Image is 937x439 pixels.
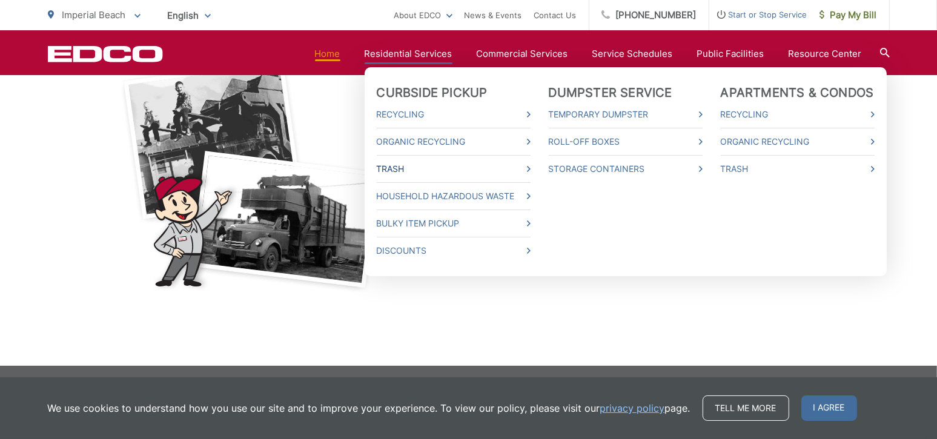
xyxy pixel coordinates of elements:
a: Resource Center [789,47,862,61]
p: We use cookies to understand how you use our site and to improve your experience. To view our pol... [48,401,690,415]
a: Tell me more [703,395,789,421]
img: Black and white photos of early garbage trucks [121,57,383,293]
a: Home [315,47,340,61]
a: Service Schedules [592,47,673,61]
a: Recycling [721,107,875,122]
a: Bulky Item Pickup [377,216,531,231]
a: Trash [377,162,531,176]
a: Curbside Pickup [377,85,488,100]
a: Storage Containers [549,162,703,176]
a: Roll-Off Boxes [549,134,703,149]
a: Apartments & Condos [721,85,874,100]
a: Public Facilities [697,47,764,61]
a: privacy policy [600,401,665,415]
a: Dumpster Service [549,85,672,100]
span: Imperial Beach [62,9,126,21]
a: Recycling [377,107,531,122]
a: Household Hazardous Waste [377,189,531,203]
a: About EDCO [394,8,452,22]
a: Trash [721,162,875,176]
a: Discounts [377,243,531,258]
a: Organic Recycling [377,134,531,149]
span: I agree [801,395,857,421]
a: EDCD logo. Return to the homepage. [48,45,163,62]
a: News & Events [465,8,522,22]
a: Temporary Dumpster [549,107,703,122]
span: Pay My Bill [819,8,877,22]
span: English [159,5,220,26]
a: Contact Us [534,8,577,22]
a: Organic Recycling [721,134,875,149]
a: Commercial Services [477,47,568,61]
a: Residential Services [365,47,452,61]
